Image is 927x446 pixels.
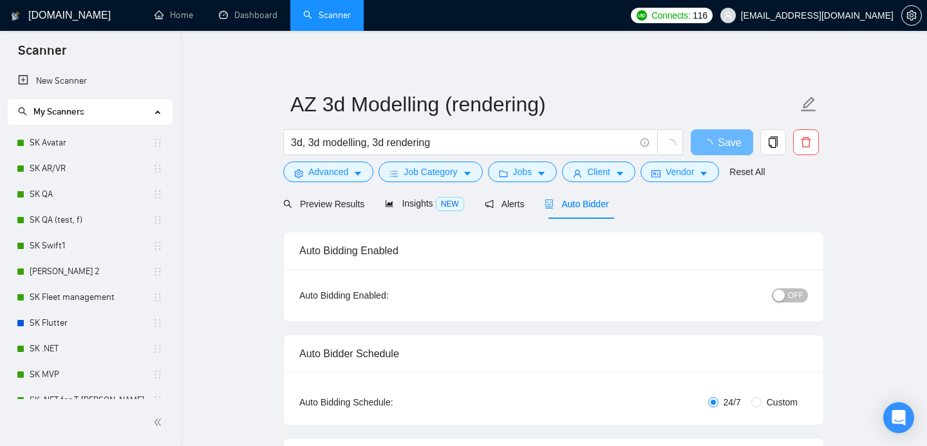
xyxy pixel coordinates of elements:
[219,10,277,21] a: dashboardDashboard
[11,6,20,26] img: logo
[299,288,469,302] div: Auto Bidding Enabled:
[153,215,163,225] span: holder
[8,130,172,156] li: SK Avatar
[153,266,163,277] span: holder
[291,135,635,151] input: Search Freelance Jobs...
[153,138,163,148] span: holder
[793,129,819,155] button: delete
[664,139,676,151] span: loading
[153,318,163,328] span: holder
[666,165,694,179] span: Vendor
[8,387,172,413] li: SK .NET for T-Rex
[537,169,546,178] span: caret-down
[8,68,172,94] li: New Scanner
[562,162,635,182] button: userClientcaret-down
[8,310,172,336] li: SK Flutter
[404,165,457,179] span: Job Category
[18,107,27,116] span: search
[153,163,163,174] span: holder
[283,200,292,209] span: search
[153,344,163,354] span: holder
[299,395,469,409] div: Auto Bidding Schedule:
[153,189,163,200] span: holder
[154,10,193,21] a: homeHome
[718,135,741,151] span: Save
[718,395,746,409] span: 24/7
[30,387,153,413] a: SK .NET for T-[PERSON_NAME]
[30,336,153,362] a: SK .NET
[385,199,394,208] span: area-chart
[485,200,494,209] span: notification
[651,169,660,178] span: idcard
[30,207,153,233] a: SK QA (test, f)
[8,41,77,68] span: Scanner
[8,156,172,181] li: SK AR/VR
[615,169,624,178] span: caret-down
[545,199,608,209] span: Auto Bidder
[30,130,153,156] a: SK Avatar
[308,165,348,179] span: Advanced
[8,233,172,259] li: SK Swift1
[385,198,464,209] span: Insights
[641,138,649,147] span: info-circle
[788,288,803,302] span: OFF
[901,10,922,21] a: setting
[30,156,153,181] a: SK AR/VR
[8,362,172,387] li: SK MVP
[18,106,84,117] span: My Scanners
[573,169,582,178] span: user
[724,11,733,20] span: user
[30,233,153,259] a: SK Swift1
[902,10,921,21] span: setting
[883,402,914,433] div: Open Intercom Messenger
[641,162,719,182] button: idcardVendorcaret-down
[693,8,707,23] span: 116
[8,336,172,362] li: SK .NET
[699,169,708,178] span: caret-down
[30,362,153,387] a: SK MVP
[436,197,464,211] span: NEW
[637,10,647,21] img: upwork-logo.png
[283,199,364,209] span: Preview Results
[760,129,786,155] button: copy
[8,207,172,233] li: SK QA (test, f)
[800,96,817,113] span: edit
[353,169,362,178] span: caret-down
[299,232,808,269] div: Auto Bidding Enabled
[153,369,163,380] span: holder
[30,259,153,284] a: [PERSON_NAME] 2
[8,259,172,284] li: SK Swift 2
[30,310,153,336] a: SK Flutter
[379,162,482,182] button: barsJob Categorycaret-down
[762,395,803,409] span: Custom
[761,136,785,148] span: copy
[463,169,472,178] span: caret-down
[290,88,798,120] input: Scanner name...
[691,129,753,155] button: Save
[513,165,532,179] span: Jobs
[283,162,373,182] button: settingAdvancedcaret-down
[488,162,557,182] button: folderJobscaret-down
[499,169,508,178] span: folder
[8,181,172,207] li: SK QA
[33,106,84,117] span: My Scanners
[702,139,718,149] span: loading
[729,165,765,179] a: Reset All
[299,335,808,372] div: Auto Bidder Schedule
[485,199,525,209] span: Alerts
[389,169,398,178] span: bars
[153,241,163,251] span: holder
[294,169,303,178] span: setting
[153,395,163,405] span: holder
[545,200,554,209] span: robot
[8,284,172,310] li: SK Fleet management
[794,136,818,148] span: delete
[587,165,610,179] span: Client
[153,292,163,302] span: holder
[18,68,162,94] a: New Scanner
[901,5,922,26] button: setting
[153,416,166,429] span: double-left
[303,10,351,21] a: searchScanner
[30,284,153,310] a: SK Fleet management
[651,8,690,23] span: Connects:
